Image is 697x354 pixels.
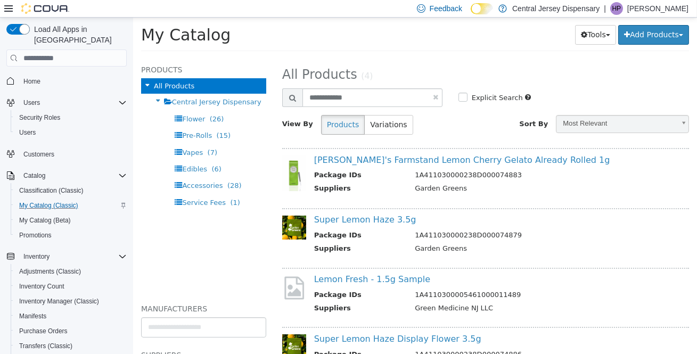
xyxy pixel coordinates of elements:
p: | [604,2,606,15]
span: View By [149,102,180,110]
th: Suppliers [181,226,274,239]
span: Inventory [19,250,127,263]
a: [PERSON_NAME]'s Farmstand Lemon Cherry Gelato Already Rolled 1g [181,137,477,147]
span: (26) [77,97,91,105]
img: 150 [149,317,173,341]
div: Himansu Patel [610,2,623,15]
span: Inventory Count [15,280,127,293]
a: Transfers (Classic) [15,340,77,352]
img: missing-image.png [149,257,173,283]
td: 1A411030000238D000074883 [274,152,553,166]
button: Security Roles [11,110,131,125]
span: Classification (Classic) [19,186,84,195]
span: Customers [23,150,54,159]
button: Adjustments (Classic) [11,264,131,279]
a: Security Roles [15,111,64,124]
button: Catalog [2,168,131,183]
td: 1A4110300005461000011489 [274,272,553,285]
span: (28) [94,164,109,172]
button: Classification (Classic) [11,183,131,198]
span: Central Jersey Dispensary [39,80,128,88]
span: Users [19,96,127,109]
a: Customers [19,148,59,161]
a: Promotions [15,229,56,242]
span: Home [23,77,40,86]
p: [PERSON_NAME] [627,2,688,15]
span: Security Roles [15,111,127,124]
button: Inventory Manager (Classic) [11,294,131,309]
button: Catalog [19,169,50,182]
span: (1) [97,181,106,189]
th: Package IDs [181,332,274,345]
span: (15) [83,114,97,122]
span: Promotions [19,231,52,240]
td: 1A411030000238D000074879 [274,212,553,226]
button: Customers [2,146,131,162]
button: Users [2,95,131,110]
span: All Products [149,50,224,64]
span: Users [23,98,40,107]
span: Inventory Manager (Classic) [19,297,99,306]
button: Inventory [19,250,54,263]
small: (4) [228,54,240,63]
span: My Catalog [8,8,97,27]
label: Explicit Search [336,75,390,86]
td: Green Medicine NJ LLC [274,285,553,299]
h5: Products [8,46,133,59]
span: Inventory [23,252,50,261]
span: Edibles [49,147,74,155]
span: (7) [75,131,84,139]
button: Manifests [11,309,131,324]
span: Manifests [19,312,46,320]
span: Accessories [49,164,89,172]
td: Garden Greens [274,166,553,179]
span: Purchase Orders [19,327,68,335]
span: Load All Apps in [GEOGRAPHIC_DATA] [30,24,127,45]
span: All Products [21,64,61,72]
th: Package IDs [181,212,274,226]
a: Purchase Orders [15,325,72,337]
span: Service Fees [49,181,93,189]
button: Users [19,96,44,109]
span: Inventory Count [19,282,64,291]
button: Purchase Orders [11,324,131,339]
span: My Catalog (Beta) [15,214,127,227]
a: Super Lemon Haze Display Flower 3.5g [181,316,348,326]
span: HP [612,2,621,15]
a: Users [15,126,40,139]
input: Dark Mode [471,3,493,14]
a: Most Relevant [423,97,556,116]
a: Super Lemon Haze 3.5g [181,197,283,207]
span: Most Relevant [423,98,542,114]
a: Home [19,75,45,88]
button: Users [11,125,131,140]
button: My Catalog (Classic) [11,198,131,213]
img: 150 [149,138,173,174]
th: Suppliers [181,285,274,299]
span: Customers [19,147,127,161]
button: Home [2,73,131,88]
a: Inventory Count [15,280,69,293]
span: Transfers (Classic) [15,340,127,352]
a: Lemon Fresh - 1.5g Sample [181,257,297,267]
span: Vapes [49,131,70,139]
span: Manifests [15,310,127,323]
span: (6) [78,147,88,155]
button: Inventory [2,249,131,264]
a: My Catalog (Classic) [15,199,83,212]
span: Catalog [23,171,45,180]
td: Garden Greens [274,226,553,239]
th: Package IDs [181,152,274,166]
span: Feedback [430,3,462,14]
td: 1A411030000238D000074886 [274,332,553,345]
span: Flower [49,97,72,105]
span: My Catalog (Beta) [19,216,71,225]
span: Classification (Classic) [15,184,127,197]
a: Adjustments (Classic) [15,265,85,278]
span: Purchase Orders [15,325,127,337]
a: Manifests [15,310,51,323]
p: Central Jersey Dispensary [512,2,600,15]
span: Inventory Manager (Classic) [15,295,127,308]
button: Inventory Count [11,279,131,294]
